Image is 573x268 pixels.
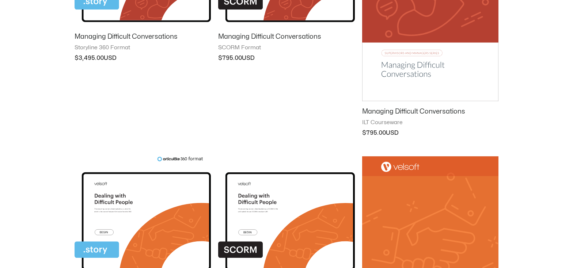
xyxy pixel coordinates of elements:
h2: Managing Difficult Conversations [75,32,211,41]
a: Managing Difficult Conversations [75,32,211,44]
bdi: 3,495.00 [75,55,104,61]
span: SCORM Format [218,44,354,51]
a: Managing Difficult Conversations [362,107,498,119]
h2: Managing Difficult Conversations [218,32,354,41]
bdi: 795.00 [218,55,242,61]
span: ILT Courseware [362,119,498,126]
h2: Managing Difficult Conversations [362,107,498,116]
span: $ [75,55,79,61]
a: Managing Difficult Conversations [218,32,354,44]
bdi: 795.00 [362,130,386,136]
span: $ [218,55,222,61]
span: Storyline 360 Format [75,44,211,51]
span: $ [362,130,366,136]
